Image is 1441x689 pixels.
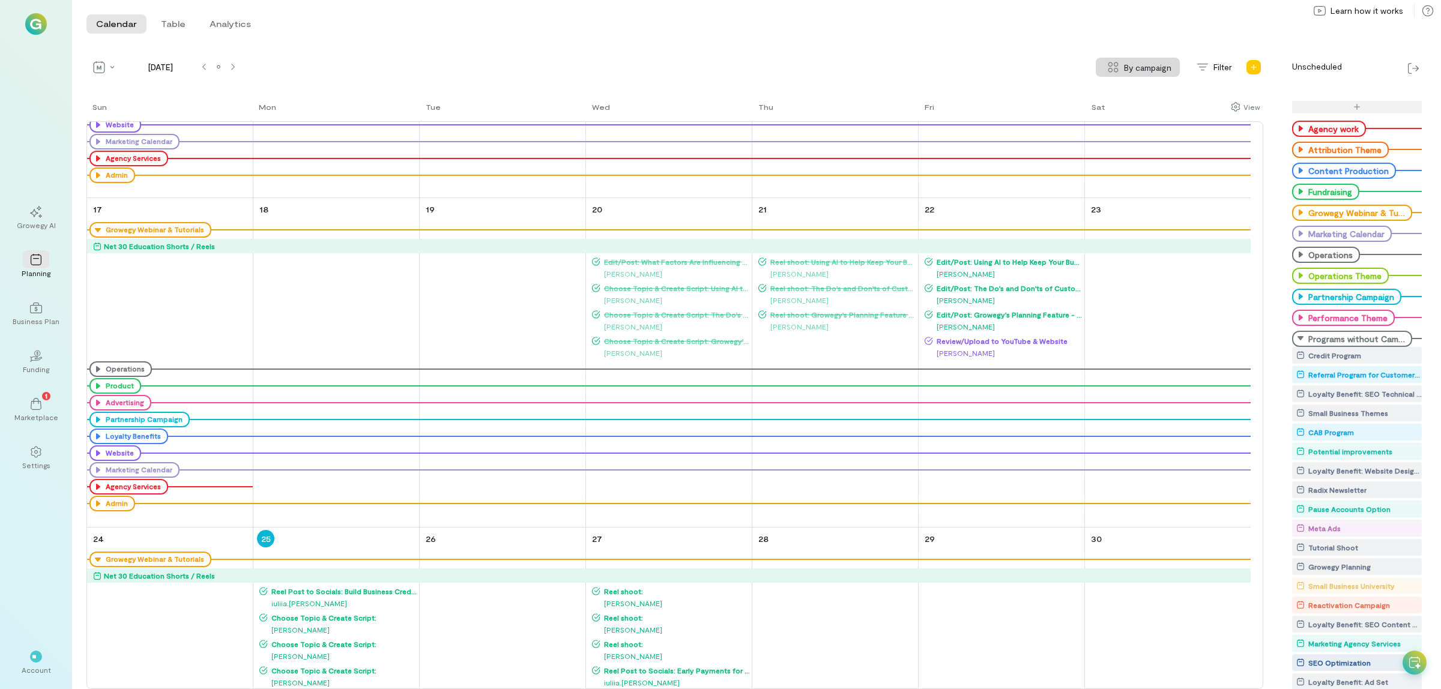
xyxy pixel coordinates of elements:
a: Monday [253,101,279,121]
button: Analytics [200,14,261,34]
div: Product [103,381,134,391]
div: Growegy Webinar & Tutorials [103,555,204,564]
span: Reel shoot: [600,639,751,649]
div: Tutorial Shoot [1308,541,1358,553]
div: Marketing Agency Services [1308,637,1401,649]
div: Partnership Campaign [103,415,183,424]
a: August 19, 2025 [423,200,437,218]
a: Growegy AI [14,196,58,239]
div: Growegy Webinar & Tutorials [1292,205,1412,221]
div: Marketing Calendar [1305,229,1385,239]
a: August 24, 2025 [91,530,106,547]
div: Programs without Campaigns [1305,334,1405,344]
div: Agency Services [103,482,161,492]
span: Edit/Post: Using AI to Help Keep Your Business Moving Forward [933,257,1083,266]
div: Reactivation Campaign [1308,599,1390,611]
div: Net 30 Education Shorts / Reels [104,240,215,252]
a: August 21, 2025 [756,200,769,218]
div: Operations [1305,250,1353,260]
div: Loyalty Benefit: SEO Technical Review [1308,388,1422,400]
div: Settings [22,460,50,470]
span: Reel Post to Socials: Early Payments for Business Credit? Proceed With Caution! [600,666,751,675]
div: Operations [89,361,152,377]
a: August 20, 2025 [590,200,605,218]
div: Programs without Campaigns [1292,331,1412,347]
div: Business Plan [13,316,59,326]
div: [PERSON_NAME] [925,347,1083,359]
div: Operations Theme [1305,271,1382,281]
div: [PERSON_NAME] [758,268,917,280]
div: Growegy Webinar & Tutorials [1305,208,1405,218]
div: [PERSON_NAME] [592,294,751,306]
a: August 29, 2025 [922,530,937,547]
div: Net 30 Education Shorts / Reels [104,570,215,582]
div: [PERSON_NAME] [592,347,751,359]
span: Filter [1213,61,1232,73]
div: Show columns [1228,98,1263,115]
a: Wednesday [586,101,612,121]
span: Edit/Post: The Do's and Don'ts of Customer Engagement [933,283,1083,293]
div: Funding [23,364,49,374]
div: CAB Program [1308,426,1354,438]
div: Website [89,117,141,133]
div: Thu [758,102,773,112]
div: [PERSON_NAME] [925,268,1083,280]
td: August 19, 2025 [420,198,586,528]
div: Planning [22,268,50,278]
div: Growegy AI [17,220,56,230]
div: Wed [592,102,610,112]
div: Operations [103,364,145,374]
span: Reel shoot: [600,613,751,622]
td: August 22, 2025 [918,198,1084,528]
div: Loyalty Benefits [103,432,161,441]
div: Operations Theme [1292,268,1389,284]
a: August 26, 2025 [423,530,438,547]
div: Agency Services [103,154,161,163]
div: Fundraising [1292,184,1359,200]
span: Choose Topic & Create Script: Using AI to Help Keep Your Business Moving Forward [600,283,751,293]
div: Agency work [1292,121,1366,137]
td: August 18, 2025 [253,198,420,528]
div: Partnership Campaign [1305,292,1394,302]
div: Advertising [89,395,151,411]
span: Reel shoot: [600,586,751,596]
a: August 22, 2025 [922,200,937,218]
div: [PERSON_NAME] [592,320,751,332]
div: Agency Services [89,151,168,166]
a: Friday [919,101,937,121]
div: Add new program [1244,58,1263,77]
div: Fri [925,102,934,112]
div: Attribution Theme [1292,142,1389,158]
div: Marketing Calendar [103,137,172,146]
div: Product [89,378,141,394]
div: Agency Services [89,479,168,495]
div: Website [89,445,141,461]
div: Marketplace [14,412,58,422]
div: Radix Newsletter [1308,484,1367,496]
div: Meta Ads [1308,522,1341,534]
span: Reel Post to Socials: Build Business Credit Efficiently by Maximizing Your Purchase's Reporting [268,586,418,596]
td: August 21, 2025 [752,198,918,528]
div: Growegy Planning [1308,561,1371,573]
div: Loyalty Benefit: Website Design Review & Recommendations [1308,465,1422,477]
div: Admin [103,170,128,180]
div: Sat [1092,102,1105,112]
td: August 23, 2025 [1084,198,1251,528]
a: Marketplace [14,388,58,432]
a: Thursday [752,101,776,121]
a: August 17, 2025 [91,200,104,218]
div: SEO Optimization [1308,657,1371,669]
div: Loyalty Benefits [89,429,168,444]
span: [DATE] [124,61,197,73]
span: Choose Topic & Create Script: [268,639,418,649]
span: Reel shoot: Using AI to Help Keep Your Business Moving Forward [767,257,917,266]
a: August 30, 2025 [1089,530,1104,547]
div: Growegy Webinar & Tutorials [103,225,204,235]
div: [PERSON_NAME] [758,294,917,306]
div: Mon [259,102,276,112]
div: Marketing Calendar [89,134,180,149]
div: iuliia.[PERSON_NAME] [592,676,751,688]
span: Choose Topic & Create Script: The Do's and Don'ts of Customer Engagement [600,310,751,319]
a: Business Plan [14,292,58,335]
span: Choose Topic & Create Script: [268,613,418,622]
